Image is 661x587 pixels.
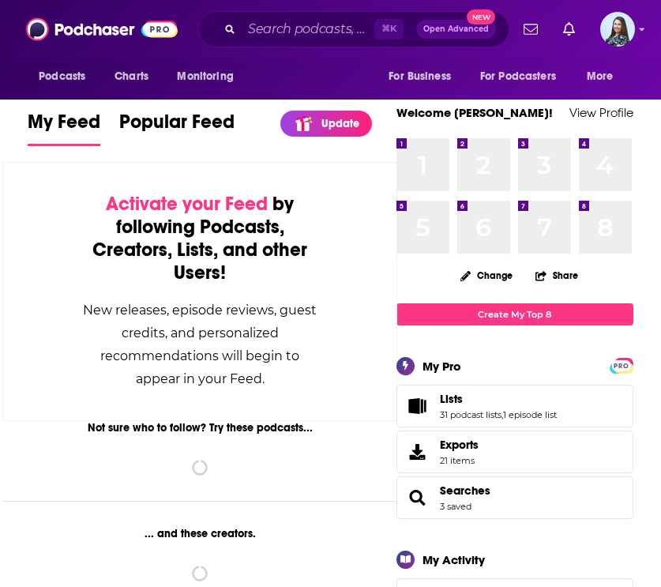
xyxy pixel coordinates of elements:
img: User Profile [600,12,635,47]
div: New releases, episode reviews, guest credits, and personalized recommendations will begin to appe... [82,299,317,390]
a: Exports [396,431,633,473]
input: Search podcasts, credits, & more... [242,17,374,42]
span: For Business [389,66,451,88]
div: by following Podcasts, Creators, Lists, and other Users! [82,193,317,284]
img: Podchaser - Follow, Share and Rate Podcasts [26,14,178,44]
a: Searches [440,484,490,498]
span: PRO [612,360,631,372]
a: Popular Feed [119,110,235,146]
span: Lists [440,392,463,406]
div: My Pro [423,359,461,374]
span: Exports [440,438,479,452]
span: ⌘ K [374,19,404,40]
a: 3 saved [440,501,471,512]
a: Charts [104,62,158,92]
button: Change [451,265,522,285]
span: Open Advanced [423,25,489,33]
button: open menu [28,62,106,92]
div: My Activity [423,552,485,567]
button: open menu [576,62,633,92]
span: Charts [115,66,148,88]
a: Update [280,111,372,137]
span: Popular Feed [119,110,235,143]
div: Not sure who to follow? Try these podcasts... [2,421,397,435]
button: open menu [377,62,471,92]
a: View Profile [569,105,633,120]
button: open menu [166,62,254,92]
a: Show notifications dropdown [517,16,544,43]
div: Search podcasts, credits, & more... [198,11,509,47]
a: Create My Top 8 [396,303,633,325]
a: Lists [440,392,557,406]
span: New [467,9,495,24]
a: My Feed [28,110,100,146]
span: Exports [402,441,434,463]
span: Monitoring [177,66,233,88]
span: Lists [396,385,633,427]
a: 1 episode list [503,409,557,420]
span: , [501,409,503,420]
button: open menu [470,62,579,92]
p: Update [321,117,359,130]
a: Show notifications dropdown [557,16,581,43]
a: Lists [402,395,434,417]
button: Show profile menu [600,12,635,47]
button: Share [535,260,579,291]
span: Logged in as brookefortierpr [600,12,635,47]
button: Open AdvancedNew [416,20,496,39]
a: Welcome [PERSON_NAME]! [396,105,553,120]
a: PRO [612,359,631,371]
span: Activate your Feed [106,192,268,216]
a: 31 podcast lists [440,409,501,420]
span: More [587,66,614,88]
a: Searches [402,487,434,509]
span: My Feed [28,110,100,143]
span: For Podcasters [480,66,556,88]
div: ... and these creators. [2,527,397,540]
span: Podcasts [39,66,85,88]
span: 21 items [440,455,479,466]
span: Searches [396,476,633,519]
